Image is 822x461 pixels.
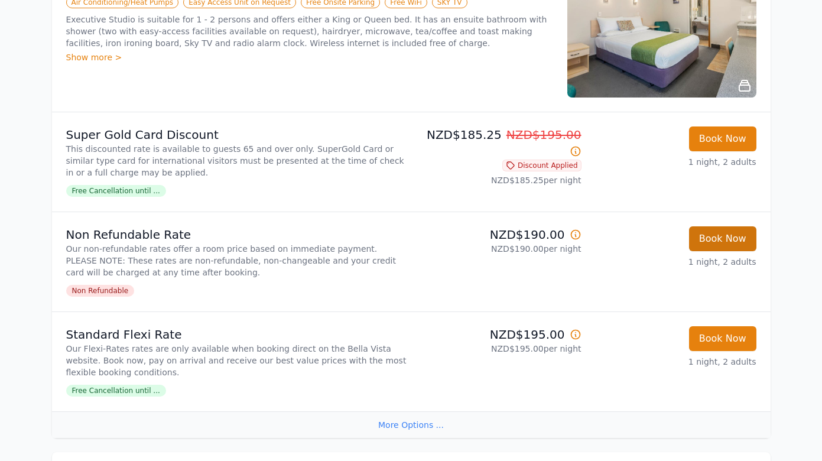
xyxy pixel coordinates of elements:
[591,156,756,168] p: 1 night, 2 adults
[66,126,407,143] p: Super Gold Card Discount
[66,185,166,197] span: Free Cancellation until ...
[52,411,771,438] div: More Options ...
[66,143,407,178] p: This discounted rate is available to guests 65 and over only. SuperGold Card or similar type card...
[66,51,553,63] div: Show more >
[506,128,581,142] span: NZD$195.00
[66,14,553,49] p: Executive Studio is suitable for 1 - 2 persons and offers either a King or Queen bed. It has an e...
[66,343,407,378] p: Our Flexi-Rates rates are only available when booking direct on the Bella Vista website. Book now...
[66,285,135,297] span: Non Refundable
[66,226,407,243] p: Non Refundable Rate
[416,326,581,343] p: NZD$195.00
[591,356,756,368] p: 1 night, 2 adults
[689,126,756,151] button: Book Now
[416,174,581,186] p: NZD$185.25 per night
[591,256,756,268] p: 1 night, 2 adults
[416,243,581,255] p: NZD$190.00 per night
[66,243,407,278] p: Our non-refundable rates offer a room price based on immediate payment. PLEASE NOTE: These rates ...
[66,326,407,343] p: Standard Flexi Rate
[416,343,581,355] p: NZD$195.00 per night
[689,326,756,351] button: Book Now
[416,226,581,243] p: NZD$190.00
[502,160,581,171] span: Discount Applied
[66,385,166,397] span: Free Cancellation until ...
[416,126,581,160] p: NZD$185.25
[689,226,756,251] button: Book Now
